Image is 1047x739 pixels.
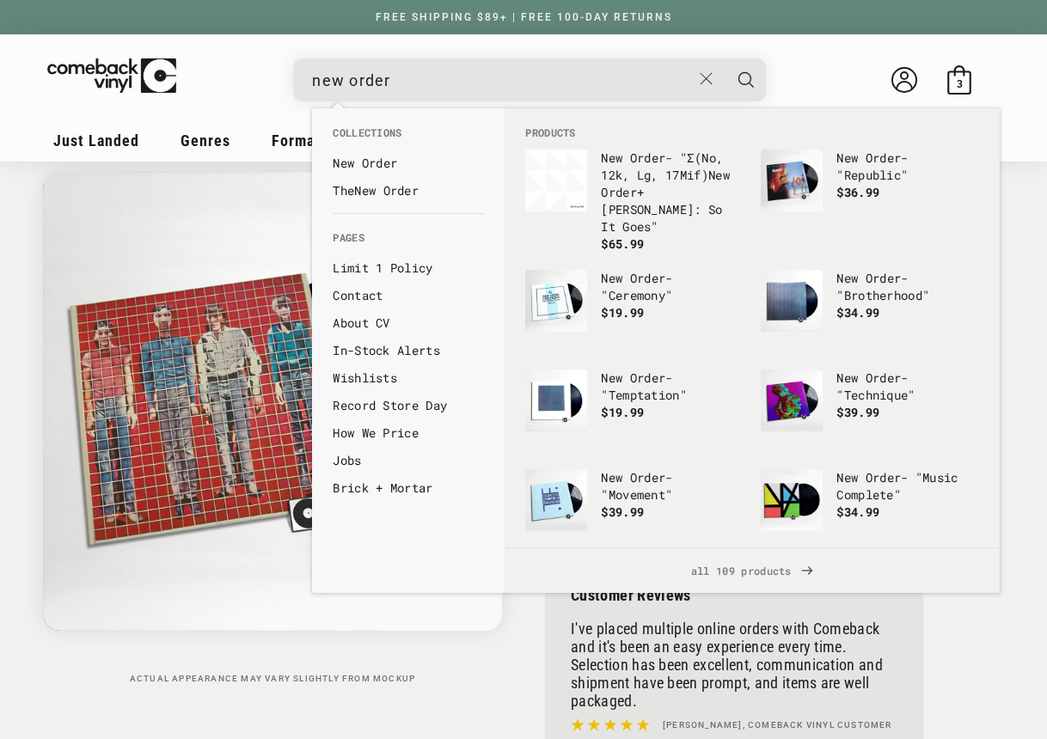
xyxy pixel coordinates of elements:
span: $65.99 [601,235,644,252]
span: $36.99 [836,184,879,200]
a: New Order - "Ceremony" New Order- "Ceremony" $19.99 [525,270,744,352]
a: Contact [333,287,484,304]
a: New Order - "Temptation" New Order- "Temptation" $19.99 [525,369,744,452]
p: - "Brotherhood" [836,270,979,304]
div: Pages [312,213,505,510]
a: New Order - "Music Complete" New Order- "Music Complete" $34.99 [761,469,979,552]
img: New Order - "Temptation" [525,369,587,431]
b: Order [866,469,902,486]
li: Pages [324,230,493,254]
b: New [354,182,376,198]
li: collections: New Order [324,150,493,177]
img: star5.svg [571,714,650,736]
a: New Order - "Brotherhood" New Order- "Brotherhood" $34.99 [761,270,979,352]
div: Products [505,108,1000,547]
button: Search [725,58,768,101]
span: Formats [272,131,328,150]
span: all 109 products [518,548,986,593]
b: Order [866,150,902,166]
img: New Order - "Music Complete" [761,469,823,531]
li: products: New Order - "Σ(No, 12k, Lg, 17Mif) New Order + Liam Gillick: So It Goes" [517,141,752,261]
button: Close [691,60,723,98]
a: Limit 1 Policy [333,260,484,277]
li: products: New Order - "Brotherhood" [752,261,988,361]
b: New [836,150,858,166]
a: About CV [333,315,484,332]
img: New Order - "Republic" [761,150,823,211]
p: - "Music Complete" [836,469,979,504]
li: collections: The New Order [324,177,493,205]
b: New [333,155,354,171]
media-gallery: Gallery Viewer [43,172,502,684]
li: products: New Order - "Temptation" [517,361,752,461]
p: Actual appearance may vary slightly from mockup [43,674,502,684]
b: New [601,270,622,286]
div: Collections [312,108,505,213]
p: - "Movement" [601,469,744,504]
b: Order [383,182,419,198]
p: - "Temptation" [601,369,744,404]
a: Jobs [333,452,484,469]
a: New Order - "Movement" New Order- "Movement" $39.99 [525,469,744,552]
b: Order [630,150,666,166]
b: Order [630,369,666,386]
li: pages: Jobs [324,447,493,474]
h4: [PERSON_NAME], Comeback Vinyl customer [663,718,892,732]
a: Record Store Day [333,397,484,414]
a: New Order - "Technique" New Order- "Technique" $39.99 [761,369,979,452]
a: FREE SHIPPING $89+ | FREE 100-DAY RETURNS [358,11,689,23]
span: $34.99 [836,304,879,321]
b: New [836,270,858,286]
a: New Order [333,155,484,172]
b: Order [866,270,902,286]
span: $34.99 [836,504,879,520]
a: How We Price [333,424,484,442]
li: Products [517,125,988,141]
li: products: New Order - "Technique" [752,361,988,461]
a: New Order - "Σ(No, 12k, Lg, 17Mif) New Order + Liam Gillick: So It Goes" New Order- "Σ(No, 12k, L... [525,150,744,253]
li: pages: In-Stock Alerts [324,337,493,364]
b: Order [601,184,637,200]
p: I've placed multiple online orders with Comeback and it's been an easy experience every time. Sel... [571,620,897,710]
li: pages: About CV [324,309,493,337]
span: Just Landed [53,131,139,150]
b: Order [630,469,666,486]
b: Order [866,369,902,386]
li: products: New Order - "Movement" [517,461,752,560]
li: pages: Record Store Day [324,392,493,419]
img: New Order - "Brotherhood" [761,270,823,332]
li: pages: Limit 1 Policy [324,254,493,282]
li: Collections [324,125,493,150]
p: - "Ceremony" [601,270,744,304]
p: - "Σ(No, 12k, Lg, 17Mif) + [PERSON_NAME]: So It Goes" [601,150,744,235]
a: Wishlists [333,369,484,387]
span: $39.99 [601,504,644,520]
span: Genres [181,131,230,150]
span: 3 [957,77,963,90]
b: Order [630,270,666,286]
img: New Order - "Movement" [525,469,587,531]
li: products: New Order - "Ceremony" [517,261,752,361]
a: In-Stock Alerts [333,342,484,359]
b: New [601,469,622,486]
a: Brick + Mortar [333,479,484,497]
li: pages: How We Price [324,419,493,447]
p: Customer Reviews [571,586,897,604]
b: Order [362,155,398,171]
img: New Order - "Technique" [761,369,823,431]
b: New [836,369,858,386]
span: $39.99 [836,404,879,420]
p: - "Republic" [836,150,979,184]
p: - "Technique" [836,369,979,404]
li: pages: Contact [324,282,493,309]
b: New [601,150,622,166]
a: New Order - "Republic" New Order- "Republic" $36.99 [761,150,979,232]
li: pages: Wishlists [324,364,493,392]
li: products: New Order - "Music Complete" [752,461,988,560]
img: New Order - "Σ(No, 12k, Lg, 17Mif) New Order + Liam Gillick: So It Goes" [525,150,587,211]
li: pages: Brick + Mortar [324,474,493,502]
b: New [836,469,858,486]
input: When autocomplete results are available use up and down arrows to review and enter to select [312,63,691,98]
a: TheNew Order [333,182,484,199]
span: $19.99 [601,404,644,420]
